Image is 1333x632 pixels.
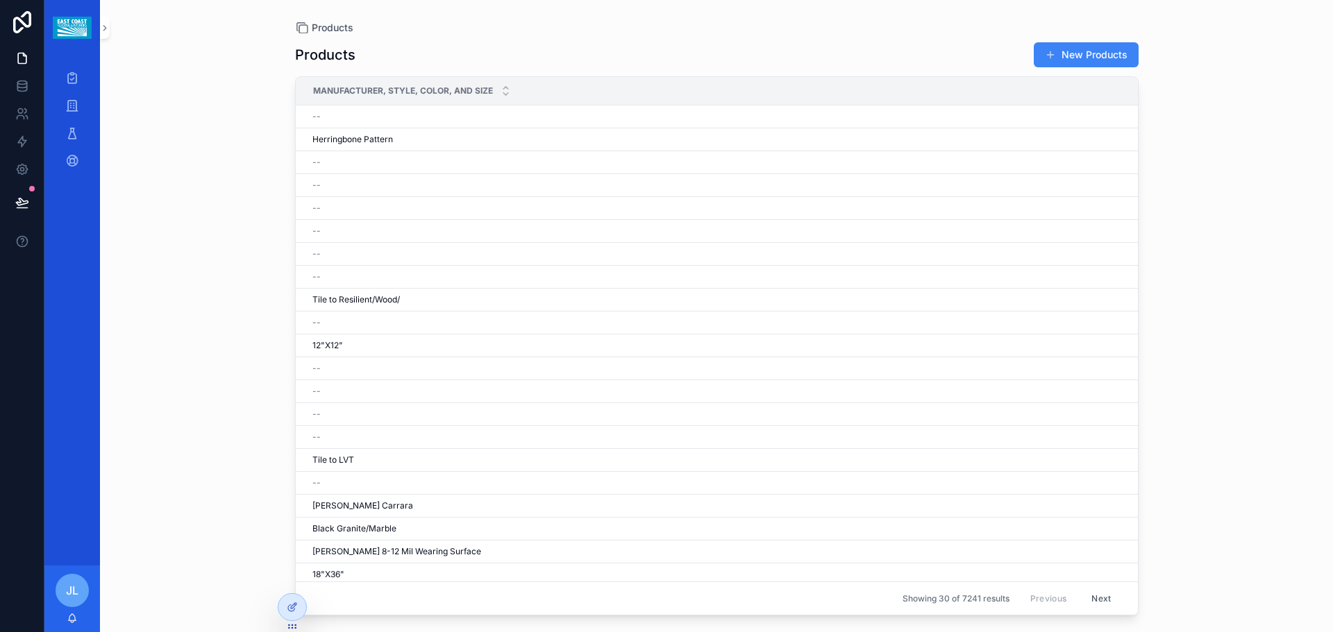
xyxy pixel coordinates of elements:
[313,85,493,96] span: Manufacturer, Style, Color, and Size
[312,432,321,443] span: --
[312,363,321,374] span: --
[312,523,396,534] span: Black Granite/Marble
[903,593,1009,604] span: Showing 30 of 7241 results
[312,248,1133,259] a: --
[312,569,344,580] span: 18"X36"
[312,225,321,237] span: --
[312,546,1133,557] a: [PERSON_NAME] 8-12 Mil Wearing Surface
[312,21,353,35] span: Products
[312,500,1133,511] a: [PERSON_NAME] Carrara
[312,271,321,282] span: --
[312,386,321,397] span: --
[312,432,1133,443] a: --
[312,203,321,214] span: --
[295,21,353,35] a: Products
[312,180,321,191] span: --
[312,317,321,328] span: --
[312,523,1133,534] a: Black Granite/Marble
[312,340,1133,351] a: 12"X12"
[312,294,400,305] span: Tile to Resilient/Wood/
[1082,588,1121,609] button: Next
[44,55,100,191] div: scrollable content
[312,294,1133,305] a: Tile to Resilient/Wood/
[312,546,481,557] span: [PERSON_NAME] 8-12 Mil Wearing Surface
[312,203,1133,214] a: --
[1034,42,1139,67] button: New Products
[295,45,355,65] h1: Products
[312,111,321,122] span: --
[312,386,1133,397] a: --
[312,569,1133,580] a: 18"X36"
[312,134,393,145] span: Herringbone Pattern
[312,111,1133,122] a: --
[312,340,343,351] span: 12"X12"
[53,17,91,39] img: App logo
[312,180,1133,191] a: --
[312,363,1133,374] a: --
[312,134,1133,145] a: Herringbone Pattern
[312,157,321,168] span: --
[312,409,321,420] span: --
[312,500,413,511] span: [PERSON_NAME] Carrara
[312,157,1133,168] a: --
[312,477,321,488] span: --
[312,317,1133,328] a: --
[312,409,1133,420] a: --
[312,454,1133,466] a: Tile to LVT
[312,454,354,466] span: Tile to LVT
[66,582,78,599] span: JL
[312,477,1133,488] a: --
[312,248,321,259] span: --
[312,225,1133,237] a: --
[312,271,1133,282] a: --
